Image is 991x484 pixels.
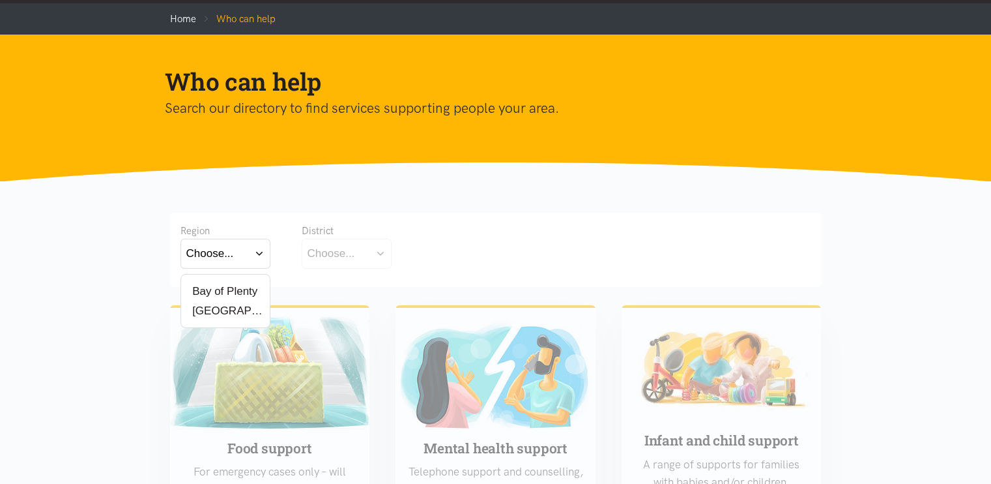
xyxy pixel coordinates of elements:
div: Choose... [308,245,355,262]
li: Who can help [196,11,276,27]
div: Choose... [186,245,234,262]
button: Choose... [180,239,270,268]
button: Choose... [302,239,392,268]
div: Region [180,223,270,239]
h1: Who can help [165,66,806,97]
p: Search our directory to find services supporting people your area. [165,97,806,119]
label: [GEOGRAPHIC_DATA] [186,303,265,319]
div: District [302,223,392,239]
label: Bay of Plenty [186,283,258,299]
a: Home [170,13,196,25]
